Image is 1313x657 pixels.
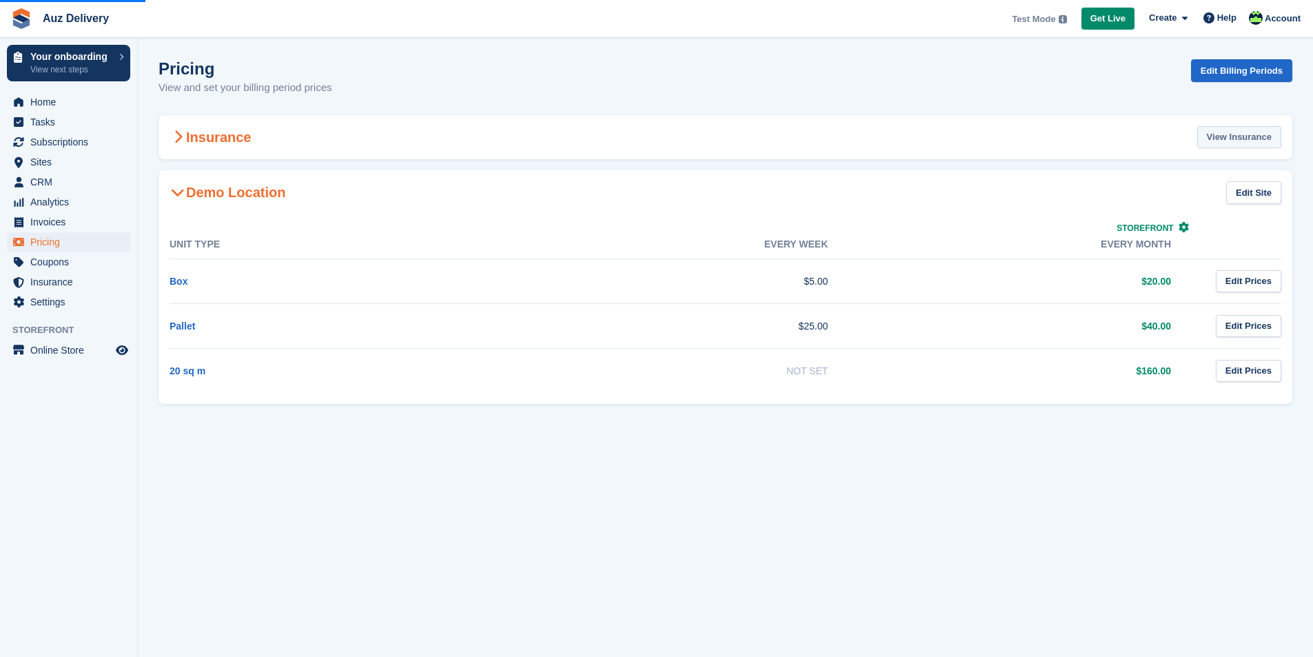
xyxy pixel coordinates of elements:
[7,272,130,292] a: menu
[30,52,112,61] p: Your onboarding
[1149,11,1177,25] span: Create
[159,80,332,96] p: View and set your billing period prices
[1216,270,1281,293] a: Edit Prices
[7,112,130,132] a: menu
[30,92,113,112] span: Home
[7,92,130,112] a: menu
[12,323,137,337] span: Storefront
[30,292,113,312] span: Settings
[30,192,113,212] span: Analytics
[7,252,130,272] a: menu
[170,230,513,259] th: Unit Type
[1059,15,1067,23] img: icon-info-grey-7440780725fd019a000dd9b08b2336e03edf1995a4989e88bcd33f0948082b44.svg
[855,348,1199,393] td: $160.00
[855,303,1199,348] td: $40.00
[7,341,130,360] a: menu
[513,348,856,393] td: Not Set
[170,129,251,145] h2: Insurance
[30,341,113,360] span: Online Store
[1226,181,1281,204] a: Edit Site
[7,152,130,172] a: menu
[7,172,130,192] a: menu
[1249,11,1263,25] img: Beji Obong
[1216,360,1281,383] a: Edit Prices
[7,232,130,252] a: menu
[7,45,130,81] a: Your onboarding View next steps
[7,292,130,312] a: menu
[30,63,112,76] p: View next steps
[30,252,113,272] span: Coupons
[170,184,285,201] h2: Demo Location
[30,172,113,192] span: CRM
[855,230,1199,259] th: Every month
[1012,12,1055,26] span: Test Mode
[30,132,113,152] span: Subscriptions
[1117,223,1189,233] a: Storefront
[1081,8,1134,30] a: Get Live
[114,342,130,358] a: Preview store
[513,259,856,303] td: $5.00
[11,8,32,29] img: stora-icon-8386f47178a22dfd0bd8f6a31ec36ba5ce8667c1dd55bd0f319d3a0aa187defe.svg
[30,212,113,232] span: Invoices
[855,259,1199,303] td: $20.00
[170,365,205,376] a: 20 sq m
[1216,315,1281,338] a: Edit Prices
[7,192,130,212] a: menu
[1265,12,1301,26] span: Account
[7,212,130,232] a: menu
[1191,59,1292,82] a: Edit Billing Periods
[170,321,195,332] a: Pallet
[159,59,332,78] h1: Pricing
[30,232,113,252] span: Pricing
[1090,12,1126,26] span: Get Live
[1117,223,1173,233] span: Storefront
[7,132,130,152] a: menu
[170,276,187,287] a: Box
[1197,126,1281,149] a: View Insurance
[513,303,856,348] td: $25.00
[30,272,113,292] span: Insurance
[30,112,113,132] span: Tasks
[513,230,856,259] th: Every week
[1217,11,1236,25] span: Help
[30,152,113,172] span: Sites
[37,7,114,30] a: Auz Delivery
